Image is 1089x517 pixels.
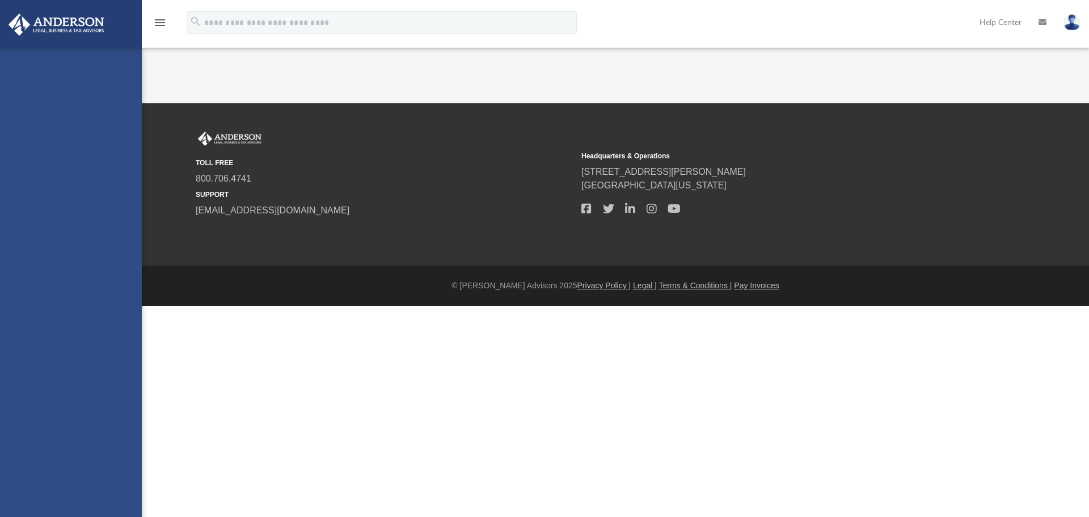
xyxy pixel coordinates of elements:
a: 800.706.4741 [196,174,251,183]
img: Anderson Advisors Platinum Portal [5,14,108,36]
small: TOLL FREE [196,158,573,168]
img: User Pic [1063,14,1080,31]
i: search [189,15,202,28]
a: Terms & Conditions | [659,281,732,290]
i: menu [153,16,167,30]
a: Pay Invoices [734,281,779,290]
a: Privacy Policy | [577,281,631,290]
a: Legal | [633,281,657,290]
small: SUPPORT [196,190,573,200]
a: [GEOGRAPHIC_DATA][US_STATE] [581,180,727,190]
a: [EMAIL_ADDRESS][DOMAIN_NAME] [196,205,349,215]
div: © [PERSON_NAME] Advisors 2025 [142,280,1089,292]
img: Anderson Advisors Platinum Portal [196,132,264,146]
small: Headquarters & Operations [581,151,959,161]
a: [STREET_ADDRESS][PERSON_NAME] [581,167,746,176]
a: menu [153,22,167,30]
